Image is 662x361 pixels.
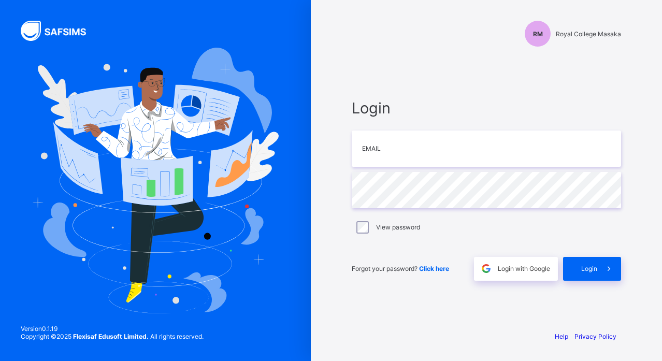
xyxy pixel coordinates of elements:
label: View password [376,223,420,231]
img: Hero Image [32,48,279,313]
span: Version 0.1.19 [21,325,204,333]
span: Copyright © 2025 All rights reserved. [21,333,204,340]
span: Forgot your password? [352,265,449,272]
img: google.396cfc9801f0270233282035f929180a.svg [480,263,492,275]
a: Help [555,333,568,340]
a: Privacy Policy [574,333,616,340]
a: Click here [419,265,449,272]
img: SAFSIMS Logo [21,21,98,41]
span: RM [533,30,543,38]
span: Login [581,265,597,272]
span: Login [352,99,621,117]
span: Login with Google [498,265,550,272]
span: Royal College Masaka [556,30,621,38]
strong: Flexisaf Edusoft Limited. [73,333,149,340]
